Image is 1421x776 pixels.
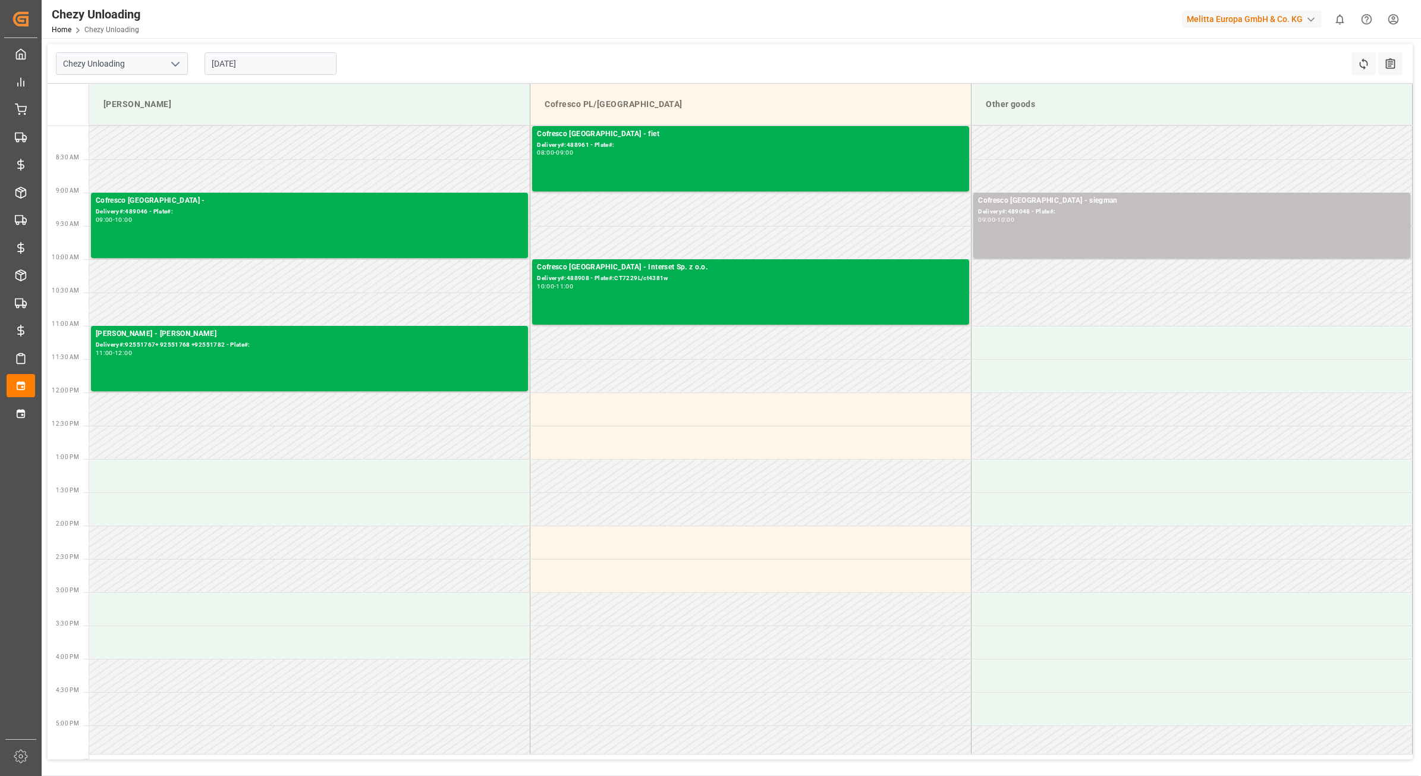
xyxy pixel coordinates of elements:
[554,284,556,289] div: -
[166,55,184,73] button: open menu
[56,221,79,227] span: 9:30 AM
[52,387,79,394] span: 12:00 PM
[56,620,79,627] span: 3:30 PM
[56,587,79,593] span: 3:00 PM
[556,150,573,155] div: 09:00
[981,93,1403,115] div: Other goods
[995,217,997,222] div: -
[56,454,79,460] span: 1:00 PM
[978,207,1406,217] div: Delivery#:489048 - Plate#:
[96,340,523,350] div: Delivery#:92551767+ 92551768 +92551782 - Plate#:
[52,26,71,34] a: Home
[52,287,79,294] span: 10:30 AM
[52,354,79,360] span: 11:30 AM
[556,284,573,289] div: 11:00
[56,720,79,727] span: 5:00 PM
[537,284,554,289] div: 10:00
[113,350,115,356] div: -
[1326,6,1353,33] button: show 0 new notifications
[540,93,961,115] div: Cofresco PL/[GEOGRAPHIC_DATA]
[52,5,140,23] div: Chezy Unloading
[52,420,79,427] span: 12:30 PM
[96,207,523,217] div: Delivery#:489046 - Plate#:
[52,321,79,327] span: 11:00 AM
[537,274,964,284] div: Delivery#:488908 - Plate#:CT7229L/ct4381w
[205,52,337,75] input: DD.MM.YYYY
[96,195,523,207] div: Cofresco [GEOGRAPHIC_DATA] -
[1353,6,1380,33] button: Help Center
[115,350,132,356] div: 12:00
[1182,11,1322,28] div: Melitta Europa GmbH & Co. KG
[56,520,79,527] span: 2:00 PM
[997,217,1014,222] div: 10:00
[99,93,520,115] div: [PERSON_NAME]
[96,328,523,340] div: [PERSON_NAME] - [PERSON_NAME]
[978,217,995,222] div: 09:00
[56,487,79,494] span: 1:30 PM
[56,187,79,194] span: 9:00 AM
[56,52,188,75] input: Type to search/select
[978,195,1406,207] div: Cofresco [GEOGRAPHIC_DATA] - siegman
[56,154,79,161] span: 8:30 AM
[537,128,964,140] div: Cofresco [GEOGRAPHIC_DATA] - fiet
[96,350,113,356] div: 11:00
[96,217,113,222] div: 09:00
[56,687,79,693] span: 4:30 PM
[113,217,115,222] div: -
[554,150,556,155] div: -
[537,150,554,155] div: 08:00
[56,654,79,660] span: 4:00 PM
[56,554,79,560] span: 2:30 PM
[537,262,964,274] div: Cofresco [GEOGRAPHIC_DATA] - Interset Sp. z o.o.
[52,254,79,260] span: 10:00 AM
[537,140,964,150] div: Delivery#:488961 - Plate#:
[115,217,132,222] div: 10:00
[1182,8,1326,30] button: Melitta Europa GmbH & Co. KG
